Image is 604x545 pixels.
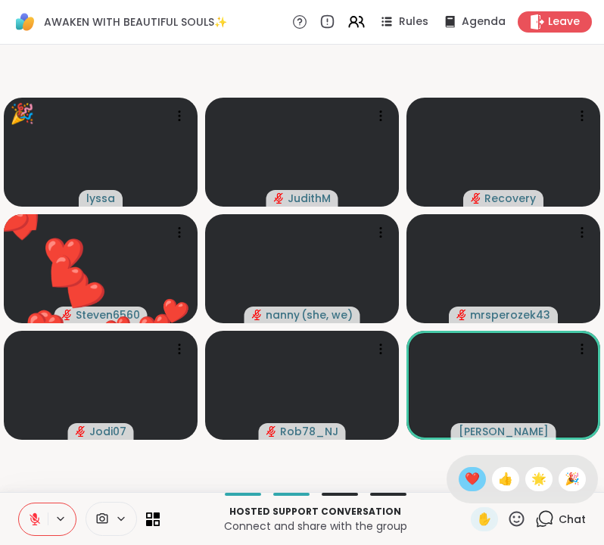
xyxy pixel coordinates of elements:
button: ❤️ [19,229,109,319]
span: ( she, we ) [301,307,353,322]
span: Recovery [484,191,536,206]
span: Chat [559,512,586,527]
div: 🎉 [10,99,34,129]
p: Connect and share with the group [169,519,462,534]
span: ❤️ [465,470,480,488]
p: Hosted support conversation [169,505,462,519]
span: ✋ [477,510,492,528]
span: JudithM [288,191,331,206]
span: audio-muted [456,310,467,320]
span: audio-muted [471,193,481,204]
span: Leave [548,14,580,30]
span: audio-muted [274,193,285,204]
span: [PERSON_NAME] [459,424,549,439]
span: audio-muted [252,310,263,320]
span: mrsperozek43 [470,307,550,322]
span: Agenda [462,14,506,30]
span: AWAKEN WITH BEAUTIFUL SOULS✨ [44,14,227,30]
img: ShareWell Logomark [12,9,38,35]
span: Rob78_NJ [280,424,338,439]
span: 👍 [498,470,513,488]
span: audio-muted [266,426,277,437]
span: 🌟 [531,470,546,488]
span: 🎉 [565,470,580,488]
span: Jodi07 [89,424,126,439]
span: audio-muted [76,426,86,437]
span: lyssa [86,191,115,206]
span: Rules [399,14,428,30]
button: ❤️ [147,283,202,338]
span: nanny [266,307,300,322]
